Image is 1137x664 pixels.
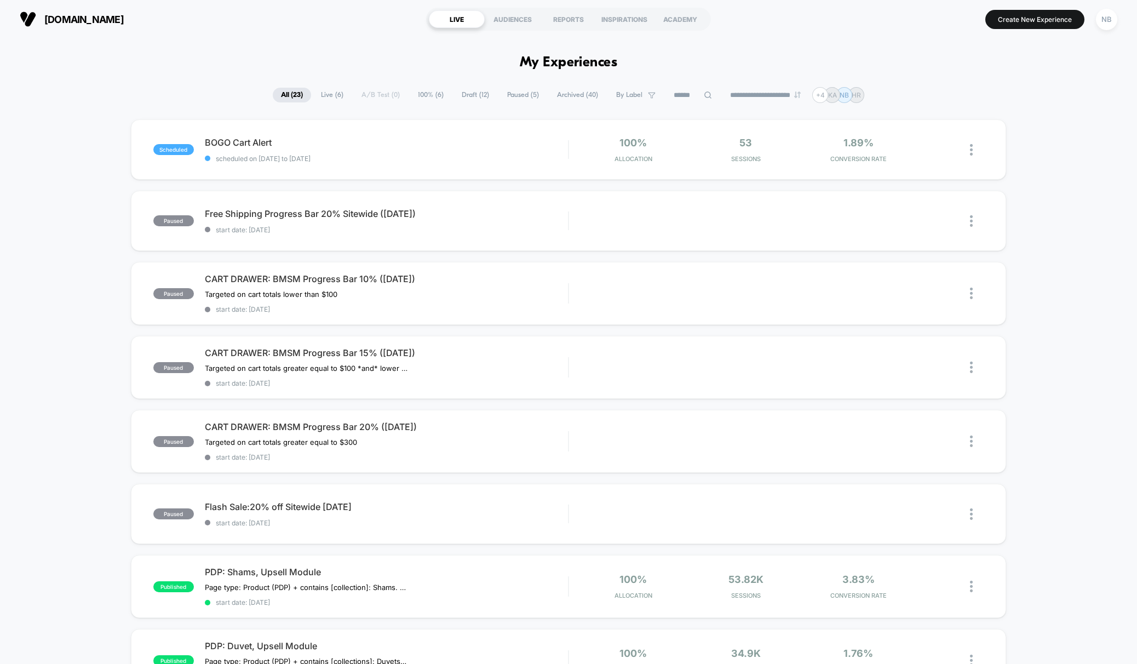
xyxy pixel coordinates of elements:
[410,88,452,102] span: 100% ( 6 )
[520,55,618,71] h1: My Experiences
[205,598,568,606] span: start date: [DATE]
[619,574,647,585] span: 100%
[828,91,837,99] p: KA
[205,226,568,234] span: start date: [DATE]
[596,10,652,28] div: INSPIRATIONS
[44,14,124,25] span: [DOMAIN_NAME]
[843,137,874,148] span: 1.89%
[313,88,352,102] span: Live ( 6 )
[616,91,642,99] span: By Label
[805,592,912,599] span: CONVERSION RATE
[205,566,568,577] span: PDP: Shams, Upsell Module
[153,215,194,226] span: paused
[794,91,801,98] img: end
[485,10,541,28] div: AUDIENCES
[153,144,194,155] span: scheduled
[16,10,127,28] button: [DOMAIN_NAME]
[970,581,973,592] img: close
[1096,9,1117,30] div: NB
[615,155,652,163] span: Allocation
[205,453,568,461] span: start date: [DATE]
[205,290,337,299] span: Targeted on cart totals lower than $100
[619,648,647,659] span: 100%
[615,592,652,599] span: Allocation
[970,144,973,156] img: close
[731,648,761,659] span: 34.9k
[812,87,828,103] div: + 4
[842,574,875,585] span: 3.83%
[153,362,194,373] span: paused
[153,436,194,447] span: paused
[692,592,799,599] span: Sessions
[728,574,763,585] span: 53.82k
[970,436,973,447] img: close
[549,88,606,102] span: Archived ( 40 )
[205,154,568,163] span: scheduled on [DATE] to [DATE]
[843,648,873,659] span: 1.76%
[970,508,973,520] img: close
[970,288,973,299] img: close
[205,583,408,592] span: Page type: Product (PDP) + contains [collection]: Shams. Shows Products from [selected products] ...
[205,305,568,313] span: start date: [DATE]
[273,88,311,102] span: All ( 23 )
[205,501,568,512] span: Flash Sale:20% off Sitewide [DATE]
[985,10,1084,29] button: Create New Experience
[970,215,973,227] img: close
[153,508,194,519] span: paused
[205,273,568,284] span: CART DRAWER: BMSM Progress Bar 10% ([DATE])
[652,10,708,28] div: ACADEMY
[541,10,596,28] div: REPORTS
[1093,8,1121,31] button: NB
[499,88,547,102] span: Paused ( 5 )
[619,137,647,148] span: 100%
[205,421,568,432] span: CART DRAWER: BMSM Progress Bar 20% ([DATE])
[153,581,194,592] span: published
[153,288,194,299] span: paused
[205,364,408,373] span: Targeted on cart totals greater equal to $100 *and* lower than $300
[453,88,497,102] span: Draft ( 12 )
[805,155,912,163] span: CONVERSION RATE
[852,91,861,99] p: HR
[205,519,568,527] span: start date: [DATE]
[205,438,357,447] span: Targeted on cart totals greater equal to $300
[205,347,568,358] span: CART DRAWER: BMSM Progress Bar 15% ([DATE])
[692,155,799,163] span: Sessions
[739,137,752,148] span: 53
[970,362,973,373] img: close
[20,11,36,27] img: Visually logo
[205,137,568,148] span: BOGO Cart Alert
[205,640,568,651] span: PDP: Duvet, Upsell Module
[205,208,568,219] span: Free Shipping Progress Bar 20% Sitewide ([DATE])
[429,10,485,28] div: LIVE
[205,379,568,387] span: start date: [DATE]
[840,91,849,99] p: NB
